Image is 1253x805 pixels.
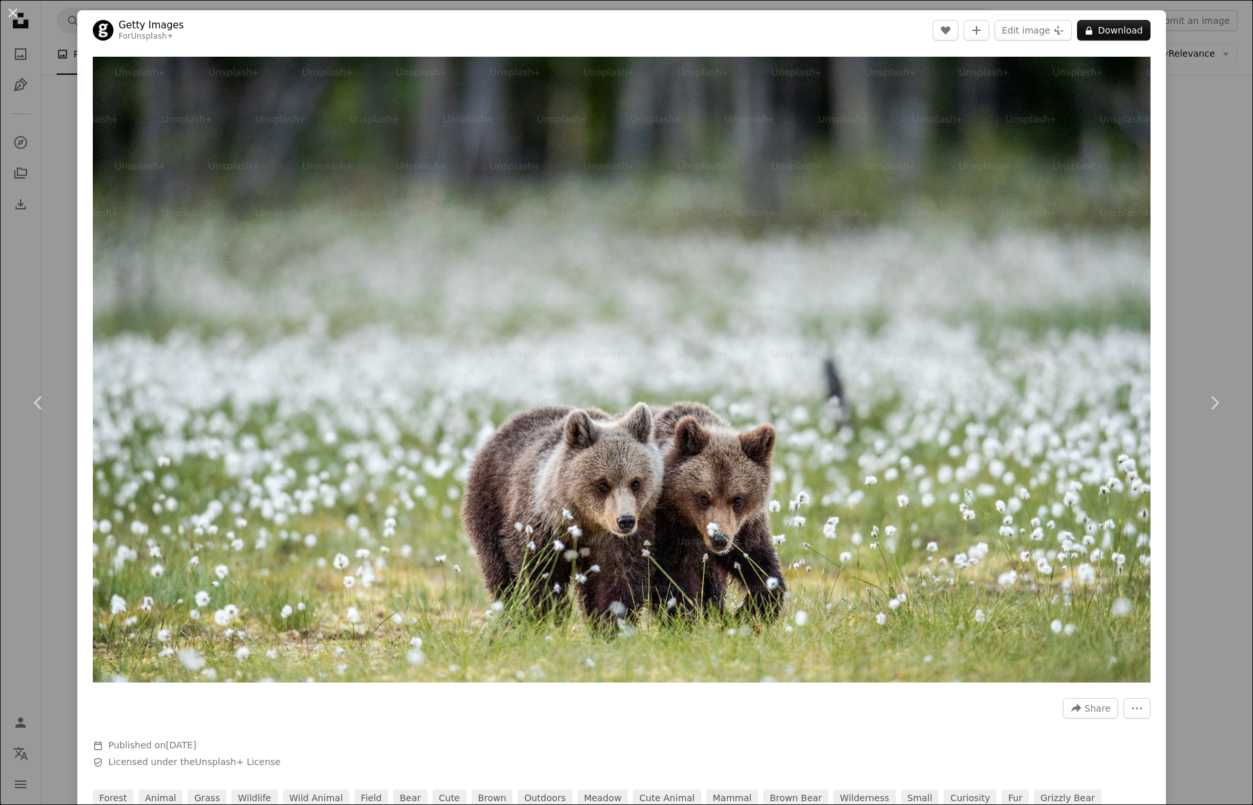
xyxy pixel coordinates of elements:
[166,740,196,750] time: August 31, 2022 at 10:45:11 AM EDT
[195,757,281,767] a: Unsplash+ License
[933,20,958,41] button: Like
[1123,698,1151,719] button: More Actions
[119,19,184,32] a: Getty Images
[964,20,989,41] button: Add to Collection
[1085,699,1111,718] span: Share
[1063,698,1118,719] button: Share this image
[1077,20,1151,41] button: Download
[995,20,1072,41] button: Edit image
[119,32,184,42] div: For
[93,57,1151,683] img: Brown bear cubs on the bog among white flowers. Scientific name: Ursus arctos.
[93,57,1151,683] button: Zoom in on this image
[1176,341,1253,465] a: Next
[93,20,113,41] img: Go to Getty Images's profile
[131,32,173,41] a: Unsplash+
[108,756,280,769] span: Licensed under the
[108,740,197,750] span: Published on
